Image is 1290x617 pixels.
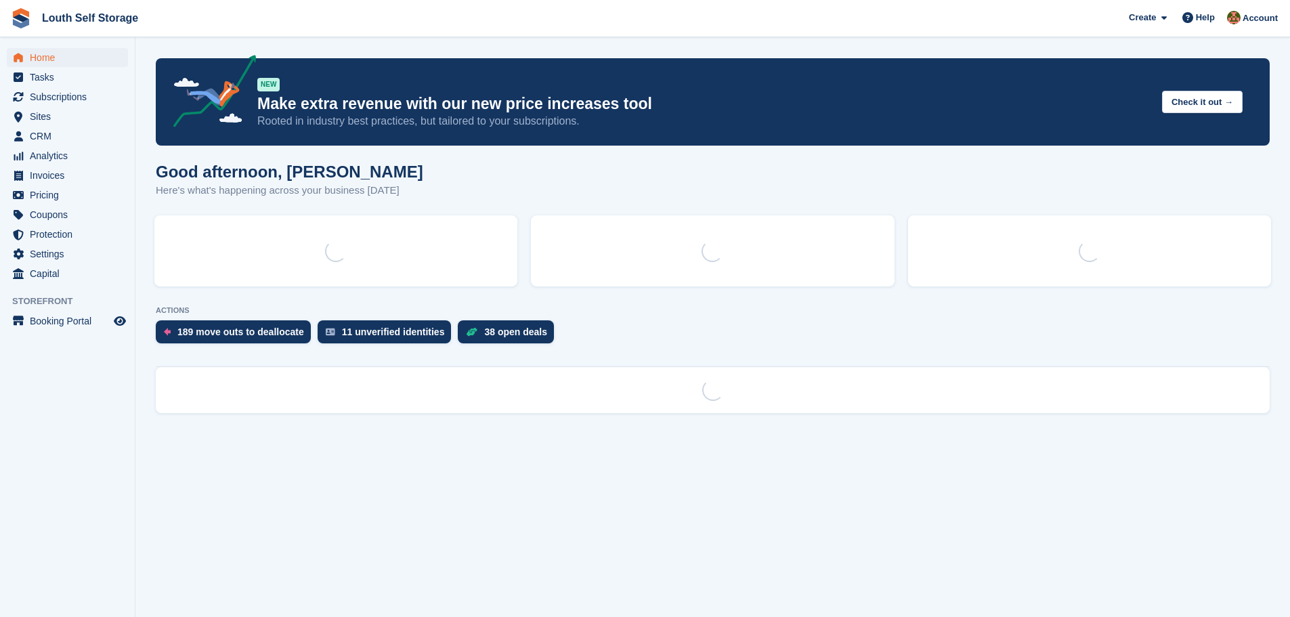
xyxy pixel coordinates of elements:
span: Coupons [30,205,111,224]
a: Preview store [112,313,128,329]
div: NEW [257,78,280,91]
a: menu [7,146,128,165]
span: Protection [30,225,111,244]
span: Capital [30,264,111,283]
span: Booking Portal [30,312,111,331]
p: ACTIONS [156,306,1270,315]
a: menu [7,244,128,263]
span: CRM [30,127,111,146]
a: menu [7,166,128,185]
p: Rooted in industry best practices, but tailored to your subscriptions. [257,114,1151,129]
img: move_outs_to_deallocate_icon-f764333ba52eb49d3ac5e1228854f67142a1ed5810a6f6cc68b1a99e826820c5.svg [164,328,171,336]
span: Analytics [30,146,111,165]
div: 189 move outs to deallocate [177,326,304,337]
p: Make extra revenue with our new price increases tool [257,94,1151,114]
span: Account [1243,12,1278,25]
img: verify_identity-adf6edd0f0f0b5bbfe63781bf79b02c33cf7c696d77639b501bdc392416b5a36.svg [326,328,335,336]
img: deal-1b604bf984904fb50ccaf53a9ad4b4a5d6e5aea283cecdc64d6e3604feb123c2.svg [466,327,477,337]
a: menu [7,312,128,331]
a: menu [7,127,128,146]
a: menu [7,87,128,106]
a: menu [7,186,128,205]
a: menu [7,68,128,87]
h1: Good afternoon, [PERSON_NAME] [156,163,423,181]
a: menu [7,205,128,224]
img: Andy Smith [1227,11,1241,24]
a: menu [7,264,128,283]
span: Help [1196,11,1215,24]
span: Sites [30,107,111,126]
span: Subscriptions [30,87,111,106]
a: Louth Self Storage [37,7,144,29]
img: price-adjustments-announcement-icon-8257ccfd72463d97f412b2fc003d46551f7dbcb40ab6d574587a9cd5c0d94... [162,55,257,132]
span: Invoices [30,166,111,185]
a: menu [7,107,128,126]
div: 38 open deals [484,326,547,337]
a: 189 move outs to deallocate [156,320,318,350]
span: Create [1129,11,1156,24]
span: Home [30,48,111,67]
button: Check it out → [1162,91,1243,113]
a: menu [7,48,128,67]
a: 11 unverified identities [318,320,458,350]
p: Here's what's happening across your business [DATE] [156,183,423,198]
span: Tasks [30,68,111,87]
span: Settings [30,244,111,263]
a: 38 open deals [458,320,561,350]
span: Storefront [12,295,135,308]
div: 11 unverified identities [342,326,445,337]
span: Pricing [30,186,111,205]
a: menu [7,225,128,244]
img: stora-icon-8386f47178a22dfd0bd8f6a31ec36ba5ce8667c1dd55bd0f319d3a0aa187defe.svg [11,8,31,28]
